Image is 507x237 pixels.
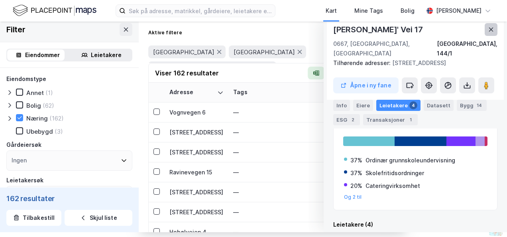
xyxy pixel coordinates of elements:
[437,39,497,58] div: [GEOGRAPHIC_DATA], 144/1
[233,126,319,139] div: —
[376,100,421,111] div: Leietakere
[153,48,214,56] span: [GEOGRAPHIC_DATA]
[6,23,26,36] div: Filter
[169,188,224,196] div: [STREET_ADDRESS]
[350,168,362,178] div: 37%
[26,115,48,122] div: Næring
[333,100,350,111] div: Info
[349,116,357,124] div: 2
[148,30,182,36] div: Aktive filtere
[457,100,487,111] div: Bygg
[475,101,483,109] div: 14
[49,115,64,122] div: (162)
[401,6,415,16] div: Bolig
[6,210,61,226] button: Tilbakestill
[353,100,373,111] div: Eiere
[169,208,224,216] div: [STREET_ADDRESS]
[436,6,481,16] div: [PERSON_NAME]
[43,102,54,109] div: (62)
[350,156,362,165] div: 37%
[6,194,132,203] div: 162 resultater
[55,128,63,135] div: (3)
[234,48,295,56] span: [GEOGRAPHIC_DATA]
[354,6,383,16] div: Mine Tags
[233,186,319,199] div: —
[169,128,224,136] div: [STREET_ADDRESS]
[467,199,507,237] iframe: Chat Widget
[26,128,53,135] div: Ubebygd
[363,114,418,125] div: Transaksjoner
[233,106,319,119] div: —
[169,228,224,236] div: Hobølveien 4
[279,63,302,73] button: 4 mer
[233,166,319,179] div: —
[169,108,224,117] div: Vognvegen 6
[467,199,507,237] div: Kontrollprogram for chat
[366,181,420,191] div: Cateringvirksomhet
[333,59,392,66] span: Tilhørende adresser:
[333,77,399,93] button: Åpne i ny fane
[126,5,275,17] input: Søk på adresse, matrikkel, gårdeiere, leietakere eller personer
[366,156,455,165] div: Ordinær grunnskoleundervisning
[407,116,415,124] div: 1
[6,140,41,150] div: Gårdeiersøk
[333,39,437,58] div: 0667, [GEOGRAPHIC_DATA], [GEOGRAPHIC_DATA]
[233,146,319,159] div: —
[12,156,27,165] div: Ingen
[366,168,424,178] div: Skolefritidsordninger
[233,89,319,96] div: Tags
[333,58,491,68] div: [STREET_ADDRESS]
[26,89,44,97] div: Annet
[333,114,360,125] div: ESG
[6,74,46,84] div: Eiendomstype
[155,68,219,78] div: Viser 162 resultater
[13,4,96,18] img: logo.f888ab2527a4732fd821a326f86c7f29.svg
[45,89,53,97] div: (1)
[333,23,424,36] div: [PERSON_NAME]' Vei 17
[344,194,362,200] button: Og 2 til
[91,50,122,60] div: Leietakere
[350,181,362,191] div: 20%
[26,102,41,109] div: Bolig
[25,50,60,60] div: Eiendommer
[409,101,417,109] div: 4
[233,206,319,219] div: —
[169,89,214,96] div: Adresse
[65,210,132,226] button: Skjul liste
[326,6,337,16] div: Kart
[424,100,454,111] div: Datasett
[333,220,497,229] div: Leietakere (4)
[6,176,43,185] div: Leietakersøk
[169,168,224,176] div: Ravinevegen 15
[169,148,224,156] div: [STREET_ADDRESS]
